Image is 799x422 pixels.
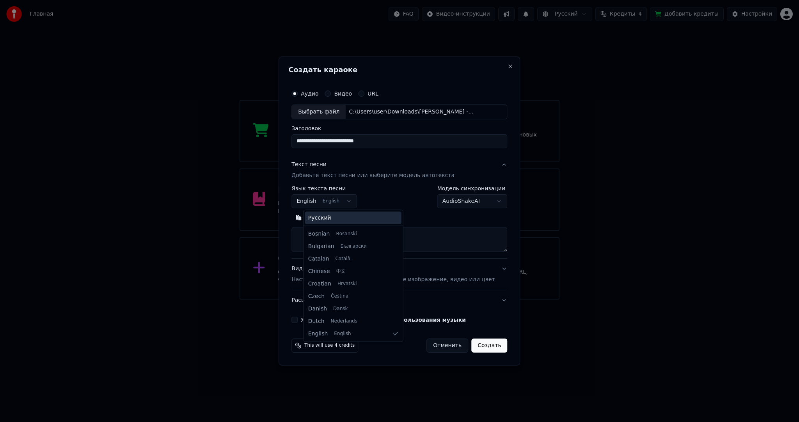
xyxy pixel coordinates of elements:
span: Danish [308,305,327,312]
span: Български [341,243,367,249]
span: English [334,330,351,337]
span: Dutch [308,317,325,325]
span: Hrvatski [337,280,357,287]
span: Русский [308,214,331,222]
span: Bulgarian [308,242,334,250]
span: Bosnian [308,230,330,238]
span: Nederlands [331,318,357,324]
span: Czech [308,292,325,300]
span: Croatian [308,280,331,287]
span: Català [336,255,350,262]
span: Bosanski [336,231,357,237]
span: 中文 [336,268,346,274]
span: Čeština [331,293,348,299]
span: English [308,330,328,337]
span: Chinese [308,267,330,275]
span: Catalan [308,255,329,262]
span: Dansk [333,305,348,312]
